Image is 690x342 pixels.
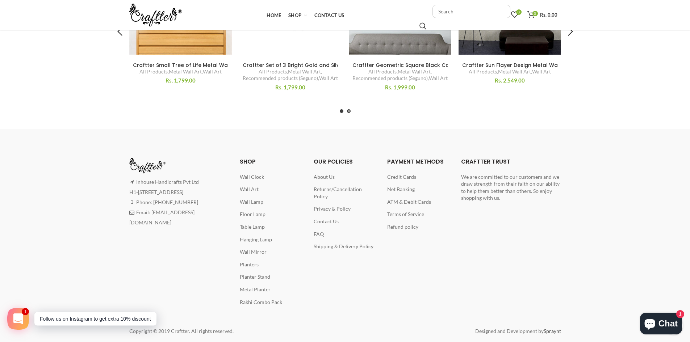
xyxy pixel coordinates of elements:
a: Metal Wall Art [288,68,321,75]
a: Wall Art [203,68,222,75]
span: Shop [288,12,301,18]
img: craftter.com [129,158,166,173]
a: Wall Art [319,75,338,81]
a: Wall Mirror [240,249,267,255]
input: Search [432,5,510,18]
a: All Products [368,68,397,75]
span: SHOP [240,157,256,166]
a: Shop [285,8,310,22]
div: , , , [352,68,448,81]
a: Shipping & Delivery Policy [314,243,373,249]
span: Rs. 2,549.00 [495,77,525,84]
span: 0 [532,11,538,16]
inbox-online-store-chat: Shopify online store chat [638,313,684,336]
a: Planter Stand [240,274,270,280]
a: Metal Planter [240,286,271,292]
a: Planters [240,261,259,267]
a: All Products [259,68,287,75]
div: Designed and Development by [345,328,566,335]
a: Craftter Small Tree of Life Metal Wall Art, Decorative Wall Sculpture Handing Home Décor [133,62,228,68]
div: , , , [243,68,338,81]
a: Credit Cards [387,174,416,180]
a: Wall Art [532,68,551,75]
div: Inhouse Handicrafts Pvt Ltd H1-[STREET_ADDRESS] Phone: [PHONE_NUMBER] Email: [EMAIL_ADDRESS][DOMA... [129,177,229,228]
span: Craftter Trust [461,157,510,166]
span: Contact Us [314,12,344,18]
span: 0 [516,9,522,15]
a: Rakhi Combo Pack [240,299,282,305]
span: Rs. 1,799.00 [275,84,305,90]
a: 0 Rs. 0.00 [524,8,561,22]
div: Copyright © 2019 Craftter. All rights reserved. [129,328,340,335]
a: Wall Lamp [240,199,263,205]
span: Craftter Set of 3 Bright Gold and Silver Color Circles Metal Wall Décor Hanging Large Wall Sculpt... [243,62,517,69]
a: Metal Wall Art [169,68,202,75]
span: Home [267,12,281,18]
a: All Products [139,68,168,75]
a: ATM & Debit Cards [387,199,431,205]
a: Spraynt [544,328,561,334]
a: Table Lamp [240,224,265,230]
a: Wall Art [429,75,448,81]
span: Payment Methods [387,157,444,166]
span: Rs. 1,799.00 [166,77,196,84]
span: Craftter Small Tree of Life Metal Wall Art, Decorative Wall Sculpture Handing Home Décor [133,62,369,69]
a: Home [263,8,285,22]
a: All Products [469,68,497,75]
a: Contact Us [311,8,348,22]
div: We are committed to our customers and we draw strength from their faith on our ability to help th... [461,173,561,202]
a: Recommended products (Seguno) [352,75,428,81]
a: Net Banking [387,186,415,192]
span: Rs. 0.00 [540,12,557,18]
span: Craftter Sun Flayer Design Metal Wall Art Sculpture Home Décor Wal Hanging [462,62,666,69]
span: Rs. 1,999.00 [385,84,415,90]
a: Metal Wall Art [398,68,431,75]
a: Metal Wall Art [498,68,531,75]
a: Floor Lamp [240,211,265,217]
a: 0 [507,8,522,22]
a: Privacy & Policy [314,206,351,212]
a: FAQ [314,231,324,237]
input: Search [419,22,426,30]
a: Recommended products (Seguno) [243,75,318,81]
div: , , [462,68,557,75]
div: , , [133,68,228,75]
a: Terms of Service [387,211,424,217]
a: Hanging Lamp [240,236,272,242]
span: Craftter Geometric Square Black Color Metal Wall Art [352,62,495,69]
a: Craftter Sun Flayer Design Metal Wall Art Sculpture Home Décor Wal Hanging [462,62,557,68]
a: Wall Art [240,186,259,192]
a: Refund policy [387,224,418,230]
a: Returns/Cancellation Policy [314,186,362,199]
a: Craftter Geometric Square Black Color Metal Wall Art [352,62,448,68]
a: Wall Clock [240,174,264,180]
a: Contact Us [314,218,339,224]
span: OUR POLICIES [314,157,353,166]
a: Craftter Set of 3 Bright Gold and Silver Color Circles Metal Wall Décor Hanging Large Wall Sculpt... [243,62,338,68]
a: About Us [314,174,335,180]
